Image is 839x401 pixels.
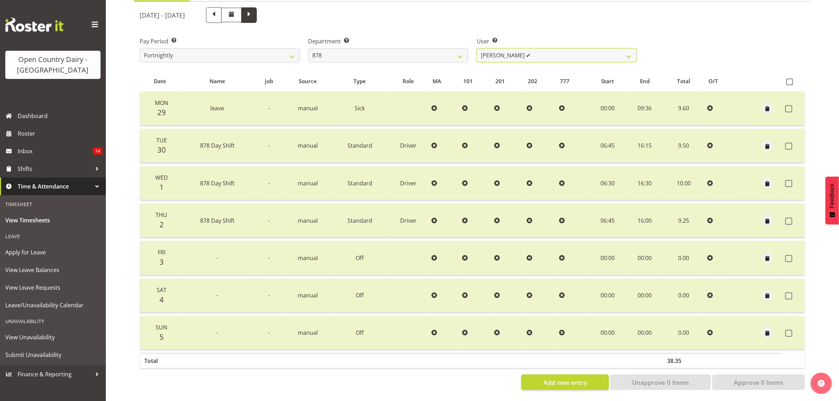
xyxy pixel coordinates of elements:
[5,215,101,226] span: View Timesheets
[154,77,167,85] span: Date
[299,77,317,85] span: Source
[298,142,318,149] span: manual
[463,77,473,85] span: 101
[18,146,93,156] span: Inbox
[663,241,705,275] td: 0.00
[627,166,663,200] td: 16:30
[159,332,164,342] span: 5
[332,166,388,200] td: Standard
[403,77,414,85] span: Role
[5,247,101,258] span: Apply for Leave
[663,92,705,125] td: 9.60
[2,314,104,328] div: Unavailability
[217,254,218,262] span: -
[5,332,101,343] span: View Unavailability
[663,129,705,163] td: 9.50
[677,77,690,85] span: Total
[627,92,663,125] td: 09:36
[588,129,627,163] td: 06:45
[627,241,663,275] td: 00:00
[627,279,663,313] td: 00:00
[200,179,235,187] span: 878 Day Shift
[158,248,165,256] span: Fri
[156,211,168,219] span: Thu
[588,279,627,313] td: 00:00
[140,37,300,45] label: Pay Period
[433,77,441,85] span: MA
[18,128,102,139] span: Roster
[200,217,235,224] span: 878 Day Shift
[521,375,609,390] button: Add new entry
[298,329,318,337] span: manual
[157,286,167,294] span: Sat
[217,291,218,299] span: -
[627,204,663,237] td: 16:00
[298,104,318,112] span: manual
[2,229,104,243] div: Leave
[140,11,185,19] h5: [DATE] - [DATE]
[400,217,417,224] span: Driver
[354,77,366,85] span: Type
[601,77,614,85] span: Start
[829,184,835,208] span: Feedback
[5,350,101,360] span: Submit Unavailability
[211,104,224,112] span: leave
[332,279,388,313] td: Off
[332,241,388,275] td: Off
[2,328,104,346] a: View Unavailability
[268,179,270,187] span: -
[157,107,166,117] span: 29
[200,142,235,149] span: 878 Day Shift
[709,77,718,85] span: O/T
[663,279,705,313] td: 0.00
[159,257,164,267] span: 3
[268,291,270,299] span: -
[268,329,270,337] span: -
[140,353,180,368] th: Total
[627,129,663,163] td: 16:15
[298,254,318,262] span: manual
[159,182,164,192] span: 1
[560,77,570,85] span: 777
[268,254,270,262] span: -
[663,166,705,200] td: 10.00
[588,204,627,237] td: 06:45
[18,111,102,121] span: Dashboard
[2,197,104,211] div: Timesheet
[663,204,705,237] td: 9.25
[5,300,101,310] span: Leave/Unavailability Calendar
[268,142,270,149] span: -
[12,54,93,75] div: Open Country Dairy - [GEOGRAPHIC_DATA]
[640,77,650,85] span: End
[156,323,168,331] span: Sun
[543,378,587,387] span: Add new entry
[159,220,164,229] span: 2
[627,316,663,350] td: 00:00
[588,241,627,275] td: 00:00
[400,179,417,187] span: Driver
[5,18,64,32] img: Rosterit website logo
[2,261,104,279] a: View Leave Balances
[332,204,388,237] td: Standard
[588,92,627,125] td: 00:00
[663,316,705,350] td: 0.00
[268,104,270,112] span: -
[588,166,627,200] td: 06:30
[5,265,101,275] span: View Leave Balances
[298,217,318,224] span: manual
[2,243,104,261] a: Apply for Leave
[18,164,92,174] span: Shifts
[818,380,825,387] img: help-xxl-2.png
[18,369,92,380] span: Finance & Reporting
[18,181,92,192] span: Time & Attendance
[734,378,783,387] span: Approve 0 Items
[400,142,417,149] span: Driver
[632,378,689,387] span: Unapprove 0 Items
[5,282,101,293] span: View Leave Requests
[93,148,102,155] span: 14
[298,291,318,299] span: manual
[155,99,168,107] span: Mon
[528,77,537,85] span: 202
[157,145,166,155] span: 30
[155,174,168,181] span: Wed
